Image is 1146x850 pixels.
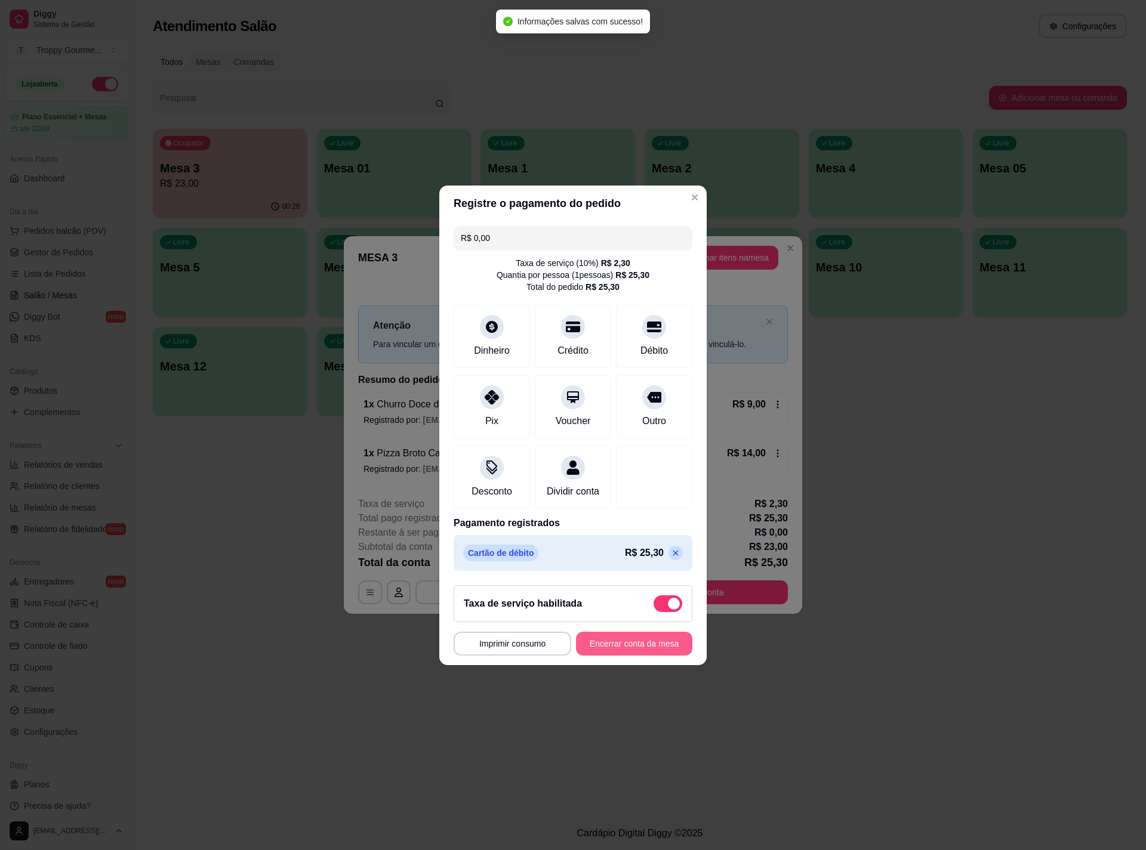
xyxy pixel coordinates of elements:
[439,186,707,221] header: Registre o pagamento do pedido
[625,546,664,560] p: R$ 25,30
[640,344,668,358] div: Débito
[601,257,630,269] div: R$ 2,30
[685,188,704,207] button: Close
[472,484,512,499] div: Desconto
[463,545,538,561] p: Cartão de débito
[547,484,599,499] div: Dividir conta
[586,281,620,293] div: R$ 25,30
[516,257,630,269] div: Taxa de serviço ( 10 %)
[517,17,643,26] span: Informações salvas com sucesso!
[615,269,649,281] div: R$ 25,30
[485,414,498,428] div: Pix
[454,516,692,530] p: Pagamento registrados
[464,596,582,611] h2: Taxa de serviço habilitada
[557,344,589,358] div: Crédito
[526,281,620,293] div: Total do pedido
[454,632,571,656] button: Imprimir consumo
[461,226,685,250] input: Ex.: hambúrguer de cordeiro
[474,344,510,358] div: Dinheiro
[556,414,591,428] div: Voucher
[576,632,692,656] button: Encerrar conta da mesa
[642,414,666,428] div: Outro
[503,17,513,26] span: check-circle
[497,269,649,281] div: Quantia por pessoa ( 1 pessoas)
